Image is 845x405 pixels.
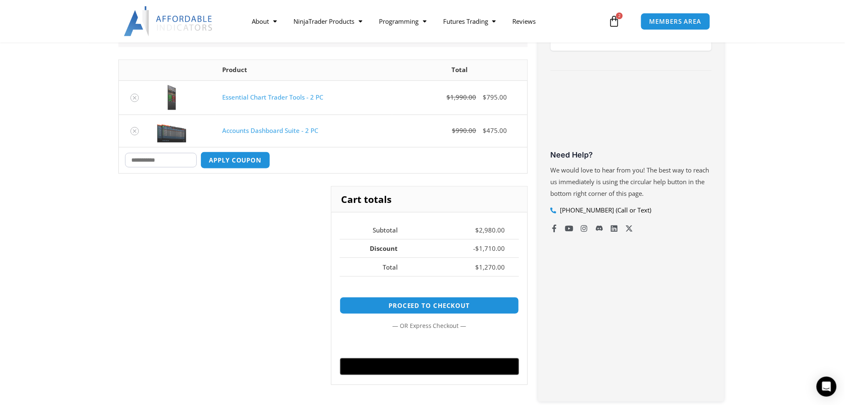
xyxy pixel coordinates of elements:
iframe: Customer reviews powered by Trustpilot [551,85,712,148]
span: $ [483,93,487,101]
iframe: PayPal Message 1 [340,286,519,293]
span: - [474,244,476,252]
img: Essential Chart Trader Tools | Affordable Indicators – NinjaTrader [157,85,186,110]
img: Screenshot 2024-08-26 155710eeeee | Affordable Indicators – NinjaTrader [157,119,186,142]
h2: Cart totals [331,187,527,212]
span: 2 [616,12,623,19]
bdi: 795.00 [483,93,507,101]
img: LogoAI | Affordable Indicators – NinjaTrader [124,6,213,36]
nav: Menu [243,12,606,31]
th: Discount [340,239,411,258]
span: $ [476,244,479,252]
bdi: 475.00 [483,126,507,135]
th: Product [216,60,392,80]
iframe: Secure express checkout frame [338,336,520,356]
a: About [243,12,285,31]
bdi: 1,990.00 [447,93,476,101]
th: Total [392,60,527,80]
button: Buy with GPay [340,358,519,375]
a: Programming [371,12,435,31]
a: Futures Trading [435,12,504,31]
bdi: 990.00 [452,126,476,135]
h3: Need Help? [551,150,712,160]
span: [PHONE_NUMBER] (Call or Text) [558,205,651,216]
a: Reviews [504,12,544,31]
span: $ [483,126,487,135]
th: Subtotal [340,221,411,239]
a: Remove Essential Chart Trader Tools - 2 PC from cart [130,94,139,102]
span: $ [452,126,456,135]
th: Total [340,257,411,276]
span: $ [476,263,479,271]
a: Proceed to checkout [340,297,519,314]
bdi: 1,710.00 [476,244,505,252]
bdi: 1,270.00 [476,263,505,271]
a: Accounts Dashboard Suite - 2 PC [222,126,318,135]
bdi: 2,980.00 [476,226,505,234]
a: Essential Chart Trader Tools - 2 PC [222,93,323,101]
a: NinjaTrader Products [285,12,371,31]
p: — or — [340,320,519,331]
span: MEMBERS AREA [649,18,702,25]
a: Remove Accounts Dashboard Suite - 2 PC from cart [130,127,139,135]
a: MEMBERS AREA [641,13,710,30]
a: 2 [596,9,632,33]
div: Open Intercom Messenger [817,377,837,397]
span: $ [476,226,479,234]
span: $ [447,93,451,101]
span: We would love to hear from you! The best way to reach us immediately is using the circular help b... [551,166,710,197]
button: Apply coupon [201,152,271,169]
